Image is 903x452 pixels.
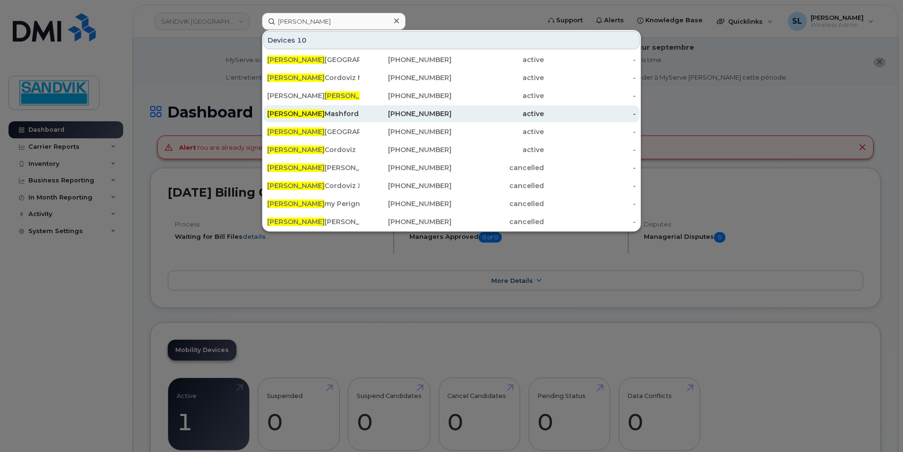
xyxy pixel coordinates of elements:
[451,181,544,190] div: cancelled
[263,213,640,230] a: [PERSON_NAME][PERSON_NAME][PHONE_NUMBER]cancelled-
[360,109,452,118] div: [PHONE_NUMBER]
[267,181,325,190] span: [PERSON_NAME]
[544,91,636,100] div: -
[267,217,325,226] span: [PERSON_NAME]
[263,159,640,176] a: [PERSON_NAME][PERSON_NAME][PHONE_NUMBER]cancelled-
[451,127,544,136] div: active
[360,55,452,64] div: [PHONE_NUMBER]
[263,31,640,49] div: Devices
[267,55,360,64] div: [GEOGRAPHIC_DATA]
[544,109,636,118] div: -
[267,199,360,208] div: my Perigny
[451,163,544,172] div: cancelled
[267,55,325,64] span: [PERSON_NAME]
[544,181,636,190] div: -
[360,217,452,226] div: [PHONE_NUMBER]
[263,69,640,86] a: [PERSON_NAME]Cordoviz Mi Fi[PHONE_NUMBER]active-
[267,145,325,154] span: [PERSON_NAME]
[544,127,636,136] div: -
[267,217,360,226] div: [PERSON_NAME]
[267,127,360,136] div: [GEOGRAPHIC_DATA]
[267,127,325,136] span: [PERSON_NAME]
[325,91,382,100] span: [PERSON_NAME]
[360,73,452,82] div: [PHONE_NUMBER]
[267,109,325,118] span: [PERSON_NAME]
[451,73,544,82] div: active
[263,177,640,194] a: [PERSON_NAME]Cordoviz X1tablet[PHONE_NUMBER]cancelled-
[360,163,452,172] div: [PHONE_NUMBER]
[360,199,452,208] div: [PHONE_NUMBER]
[360,181,452,190] div: [PHONE_NUMBER]
[267,163,360,172] div: [PERSON_NAME]
[544,199,636,208] div: -
[263,195,640,212] a: [PERSON_NAME]my Perigny[PHONE_NUMBER]cancelled-
[267,73,325,82] span: [PERSON_NAME]
[451,217,544,226] div: cancelled
[263,123,640,140] a: [PERSON_NAME][GEOGRAPHIC_DATA][PHONE_NUMBER]active-
[263,105,640,122] a: [PERSON_NAME]Mashford[PHONE_NUMBER]active-
[267,91,360,100] div: [PERSON_NAME] [PERSON_NAME]
[267,181,360,190] div: Cordoviz X1tablet
[267,163,325,172] span: [PERSON_NAME]
[544,55,636,64] div: -
[263,87,640,104] a: [PERSON_NAME][PERSON_NAME][PERSON_NAME][PHONE_NUMBER]active-
[263,51,640,68] a: [PERSON_NAME][GEOGRAPHIC_DATA][PHONE_NUMBER]active-
[360,127,452,136] div: [PHONE_NUMBER]
[297,36,307,45] span: 10
[267,199,325,208] span: [PERSON_NAME]
[263,141,640,158] a: [PERSON_NAME]Cordoviz[PHONE_NUMBER]active-
[267,73,360,82] div: Cordoviz Mi Fi
[451,91,544,100] div: active
[544,73,636,82] div: -
[267,145,360,154] div: Cordoviz
[267,109,360,118] div: Mashford
[451,55,544,64] div: active
[360,91,452,100] div: [PHONE_NUMBER]
[360,145,452,154] div: [PHONE_NUMBER]
[451,109,544,118] div: active
[544,145,636,154] div: -
[544,163,636,172] div: -
[544,217,636,226] div: -
[451,199,544,208] div: cancelled
[451,145,544,154] div: active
